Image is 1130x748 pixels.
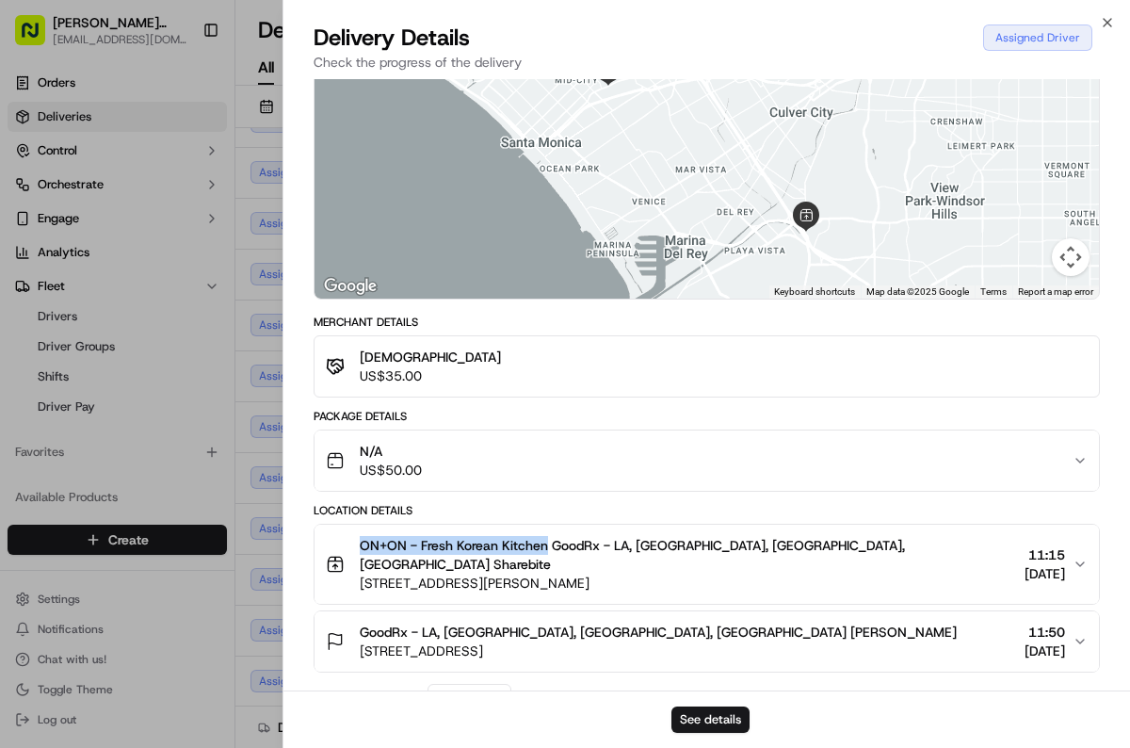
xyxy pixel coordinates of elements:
span: Pylon [187,467,228,481]
button: See all [292,241,343,264]
p: Check the progress of the delivery [314,53,1100,72]
div: Location Details [314,503,1100,518]
span: Delivery Details [314,23,470,53]
p: Welcome 👋 [19,75,343,106]
div: 💻 [159,423,174,438]
span: bettytllc [58,292,105,307]
img: bettytllc [19,274,49,304]
span: API Documentation [178,421,302,440]
div: We're available if you need us! [85,199,259,214]
span: Knowledge Base [38,421,144,440]
img: Nash [19,19,56,57]
button: Start new chat [320,186,343,208]
span: [STREET_ADDRESS] [360,642,957,660]
span: • [108,343,115,358]
button: ON+ON - Fresh Korean Kitchen GoodRx - LA, [GEOGRAPHIC_DATA], [GEOGRAPHIC_DATA], [GEOGRAPHIC_DATA]... [315,525,1099,604]
span: 11:50 [1025,623,1065,642]
input: Got a question? Start typing here... [49,122,339,141]
a: 💻API Documentation [152,414,310,447]
span: US$50.00 [360,461,422,480]
a: Terms (opens in new tab) [980,286,1007,297]
span: ON+ON - Fresh Korean Kitchen GoodRx - LA, [GEOGRAPHIC_DATA], [GEOGRAPHIC_DATA], [GEOGRAPHIC_DATA]... [360,536,1017,574]
div: 📗 [19,423,34,438]
span: Map data ©2025 Google [866,286,969,297]
span: GoodRx - LA, [GEOGRAPHIC_DATA], [GEOGRAPHIC_DATA], [GEOGRAPHIC_DATA] [PERSON_NAME] [360,623,957,642]
span: 7月31日 [120,343,164,358]
div: Past conversations [19,245,126,260]
img: 4281594248423_2fcf9dad9f2a874258b8_72.png [40,180,73,214]
img: 1736555255976-a54dd68f-1ca7-489b-9aae-adbdc363a1c4 [19,180,53,214]
div: Delivery Activity [314,688,416,703]
a: Report a map error [1018,286,1093,297]
span: [DATE] [1025,564,1065,583]
span: 9月10日 [120,292,164,307]
img: Google [319,274,381,299]
div: Package Details [314,409,1100,424]
div: Merchant Details [314,315,1100,330]
span: 11:15 [1025,545,1065,564]
img: bettytllc [19,325,49,355]
button: N/AUS$50.00 [315,431,1099,491]
span: [DATE] [1025,642,1065,660]
div: Start new chat [85,180,309,199]
span: bettytllc [58,343,105,358]
button: Keyboard shortcuts [774,285,855,299]
button: Map camera controls [1052,238,1090,276]
button: GoodRx - LA, [GEOGRAPHIC_DATA], [GEOGRAPHIC_DATA], [GEOGRAPHIC_DATA] [PERSON_NAME][STREET_ADDRESS... [315,611,1099,672]
span: N/A [360,442,422,461]
span: [STREET_ADDRESS][PERSON_NAME] [360,574,1017,593]
a: 📗Knowledge Base [11,414,152,447]
button: See details [671,707,750,733]
a: Powered byPylon [133,466,228,481]
span: • [108,292,115,307]
a: Open this area in Google Maps (opens a new window) [319,274,381,299]
span: US$35.00 [360,366,501,385]
span: [DEMOGRAPHIC_DATA] [360,348,501,366]
button: Add Event [428,684,511,707]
